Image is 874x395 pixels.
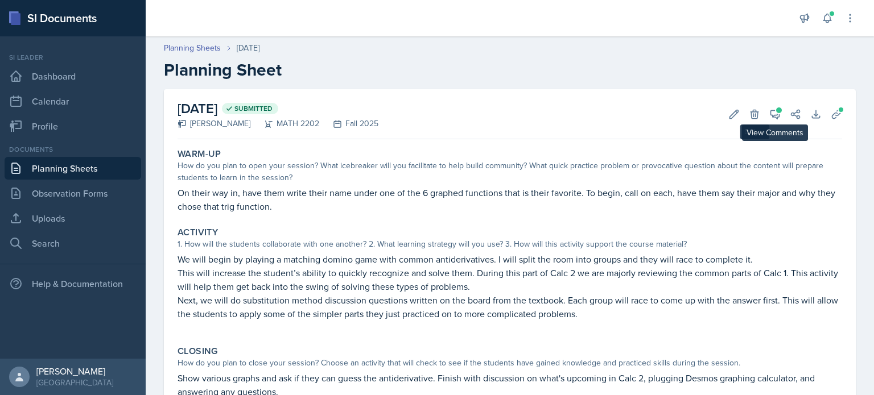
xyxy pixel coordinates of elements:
[319,118,378,130] div: Fall 2025
[178,160,842,184] div: How do you plan to open your session? What icebreaker will you facilitate to help build community...
[5,272,141,295] div: Help & Documentation
[765,104,785,124] button: View Comments
[178,118,250,130] div: [PERSON_NAME]
[178,252,842,266] p: We will begin by playing a matching domino game with common antiderivatives. I will split the roo...
[5,182,141,205] a: Observation Forms
[178,293,842,321] p: Next, we will do substitution method discussion questions written on the board from the textbook....
[5,65,141,88] a: Dashboard
[36,365,113,377] div: [PERSON_NAME]
[178,227,218,238] label: Activity
[5,115,141,138] a: Profile
[178,357,842,369] div: How do you plan to close your session? Choose an activity that will check to see if the students ...
[164,60,856,80] h2: Planning Sheet
[164,42,221,54] a: Planning Sheets
[250,118,319,130] div: MATH 2202
[5,144,141,155] div: Documents
[178,186,842,213] p: On their way in, have them write their name under one of the 6 graphed functions that is their fa...
[5,207,141,230] a: Uploads
[234,104,273,113] span: Submitted
[5,90,141,113] a: Calendar
[178,238,842,250] div: 1. How will the students collaborate with one another? 2. What learning strategy will you use? 3....
[178,98,378,119] h2: [DATE]
[237,42,259,54] div: [DATE]
[744,104,765,124] button: Delete
[5,157,141,180] a: Planning Sheets
[5,52,141,63] div: Si leader
[178,346,218,357] label: Closing
[178,148,221,160] label: Warm-Up
[5,232,141,255] a: Search
[178,266,842,293] p: This will increase the student’s ability to quickly recognize and solve them. During this part of...
[36,377,113,388] div: [GEOGRAPHIC_DATA]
